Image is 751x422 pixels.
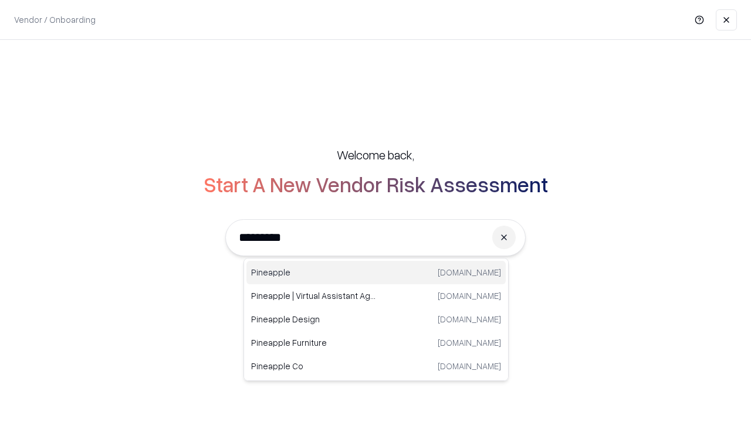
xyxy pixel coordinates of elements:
p: Pineapple | Virtual Assistant Agency [251,290,376,302]
p: [DOMAIN_NAME] [438,266,501,278]
p: [DOMAIN_NAME] [438,290,501,302]
p: [DOMAIN_NAME] [438,360,501,372]
p: [DOMAIN_NAME] [438,336,501,349]
p: Pineapple Co [251,360,376,372]
h2: Start A New Vendor Risk Assessment [204,172,548,196]
p: Vendor / Onboarding [14,13,96,26]
h5: Welcome back, [337,147,414,163]
div: Suggestions [243,258,509,381]
p: Pineapple [251,266,376,278]
p: Pineapple Design [251,313,376,325]
p: Pineapple Furniture [251,336,376,349]
p: [DOMAIN_NAME] [438,313,501,325]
